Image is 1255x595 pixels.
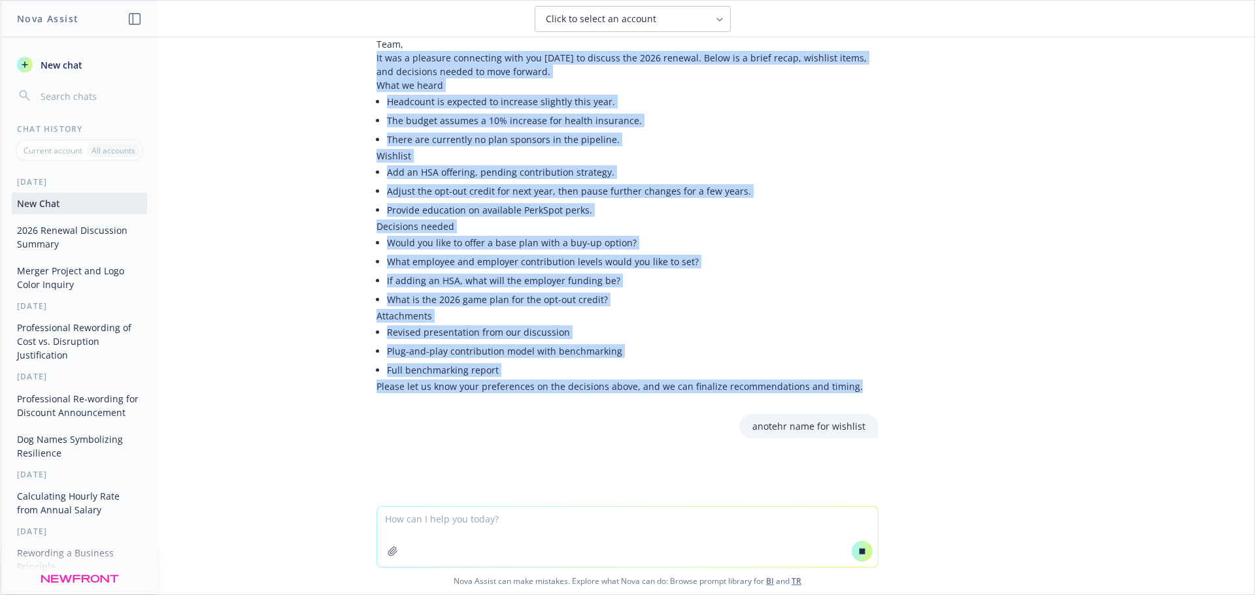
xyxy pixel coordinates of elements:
p: It was a pleasure connecting with you [DATE] to discuss the 2026 renewal. Below is a brief recap,... [376,51,878,78]
p: Current account [24,145,82,156]
button: Professional Re-wording for Discount Announcement [12,388,147,423]
span: Click to select an account [546,12,656,25]
p: anotehr name for wishlist [752,419,865,433]
button: 2026 Renewal Discussion Summary [12,219,147,255]
p: Wishlist [376,149,878,163]
li: Provide education on available PerkSpot perks. [387,201,878,219]
div: Chat History [1,123,158,135]
li: What employee and employer contribution levels would you like to set? [387,252,878,271]
li: Full benchmarking report [387,361,878,379]
div: [DATE] [1,469,158,480]
button: Click to select an account [535,6,731,32]
div: [DATE] [1,371,158,382]
button: Calculating Hourly Rate from Annual Salary [12,485,147,521]
p: All accounts [92,145,135,156]
div: [DATE] [1,526,158,537]
div: [DATE] [1,300,158,312]
li: There are currently no plan sponsors in the pipeline. [387,130,878,149]
div: [DATE] [1,583,158,594]
h1: Nova Assist [17,12,78,25]
li: What is the 2026 game plan for the opt-out credit? [387,290,878,309]
input: Search chats [38,87,142,105]
li: Would you like to offer a base plan with a buy-up option? [387,233,878,252]
button: Rewording a Business Principle [12,542,147,577]
button: New chat [12,53,147,76]
li: The budget assumes a 10% increase for health insurance. [387,111,878,130]
li: Plug-and-play contribution model with benchmarking [387,342,878,361]
p: Decisions needed [376,219,878,233]
li: Add an HSA offering, pending contribution strategy. [387,163,878,182]
p: Attachments [376,309,878,323]
p: Please let us know your preferences on the decisions above, and we can finalize recommendations a... [376,379,878,393]
div: [DATE] [1,176,158,187]
p: Team, [376,37,878,51]
span: New chat [38,58,82,72]
a: BI [766,575,774,587]
a: TR [792,575,801,587]
button: New Chat [12,193,147,214]
li: Adjust the opt-out credit for next year, then pause further changes for a few years. [387,182,878,201]
li: Headcount is expected to increase slightly this year. [387,92,878,111]
button: Professional Rewording of Cost vs. Disruption Justification [12,317,147,366]
span: Nova Assist can make mistakes. Explore what Nova can do: Browse prompt library for and [6,568,1249,594]
li: Revised presentation from our discussion [387,323,878,342]
button: Merger Project and Logo Color Inquiry [12,260,147,295]
li: If adding an HSA, what will the employer funding be? [387,271,878,290]
p: What we heard [376,78,878,92]
button: Dog Names Symbolizing Resilience [12,428,147,464]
